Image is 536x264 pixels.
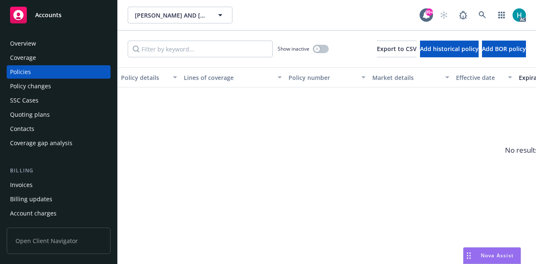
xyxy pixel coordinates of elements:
div: Market details [372,73,440,82]
a: Start snowing [435,7,452,23]
button: Policy details [118,67,180,87]
a: Quoting plans [7,108,111,121]
div: Coverage gap analysis [10,136,72,150]
a: Overview [7,37,111,50]
a: Search [474,7,491,23]
div: Contacts [10,122,34,136]
button: Lines of coverage [180,67,285,87]
button: Add BOR policy [482,41,526,57]
span: Add BOR policy [482,45,526,53]
span: [PERSON_NAME] AND [PERSON_NAME] DENTISTRY [135,11,207,20]
div: Billing updates [10,192,52,206]
a: Account charges [7,207,111,220]
a: Switch app [493,7,510,23]
a: Policy changes [7,79,111,93]
a: SSC Cases [7,94,111,107]
a: Coverage [7,51,111,64]
a: Coverage gap analysis [7,136,111,150]
a: Policies [7,65,111,79]
div: Policy details [121,73,168,82]
a: Invoices [7,178,111,192]
button: Export to CSV [377,41,417,57]
button: Add historical policy [420,41,479,57]
span: Show inactive [278,45,309,52]
span: Accounts [35,12,62,18]
button: [PERSON_NAME] AND [PERSON_NAME] DENTISTRY [128,7,232,23]
div: Overview [10,37,36,50]
div: Invoices [10,178,33,192]
div: SSC Cases [10,94,39,107]
button: Effective date [453,67,515,87]
span: Nova Assist [481,252,514,259]
div: Drag to move [464,248,474,264]
a: Report a Bug [455,7,472,23]
div: Effective date [456,73,503,82]
button: Market details [369,67,453,87]
div: Policy number [289,73,356,82]
a: Contacts [7,122,111,136]
input: Filter by keyword... [128,41,273,57]
button: Policy number [285,67,369,87]
span: Add historical policy [420,45,479,53]
div: Billing [7,167,111,175]
div: Lines of coverage [184,73,273,82]
div: Coverage [10,51,36,64]
div: Account charges [10,207,57,220]
div: Quoting plans [10,108,50,121]
span: Open Client Navigator [7,228,111,254]
img: photo [513,8,526,22]
button: Nova Assist [463,247,521,264]
a: Billing updates [7,192,111,206]
div: Policy changes [10,79,51,93]
span: Export to CSV [377,45,417,53]
a: Accounts [7,3,111,27]
div: Policies [10,65,31,79]
div: 99+ [425,8,433,16]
